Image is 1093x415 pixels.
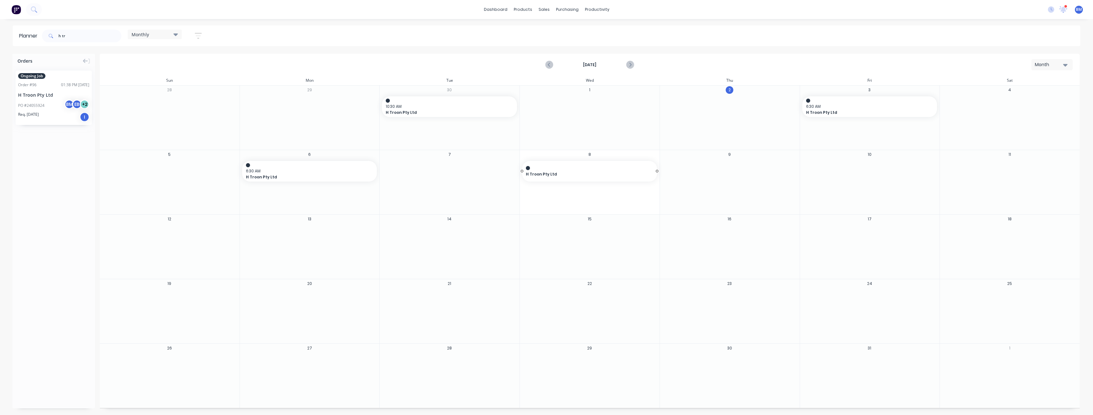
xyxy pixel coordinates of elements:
[553,5,582,14] div: purchasing
[132,31,149,38] span: Monthly
[72,100,82,109] div: EB
[481,5,511,14] a: dashboard
[582,5,613,14] div: productivity
[18,92,89,98] div: H Troon Pty Ltd
[18,103,44,108] div: PO #24055924
[58,30,121,42] input: Search for orders...
[535,5,553,14] div: sales
[61,82,89,88] div: 01:38 PM [DATE]
[17,58,32,64] span: Orders
[11,5,21,14] img: Factory
[18,73,45,79] span: Ongoing Job
[19,32,41,40] div: Planner
[64,100,74,109] div: BM
[80,100,89,109] div: + 2
[80,112,89,122] div: I
[18,82,37,88] div: Order # 96
[18,112,39,117] span: Req. [DATE]
[511,5,535,14] div: products
[1076,7,1082,12] span: BM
